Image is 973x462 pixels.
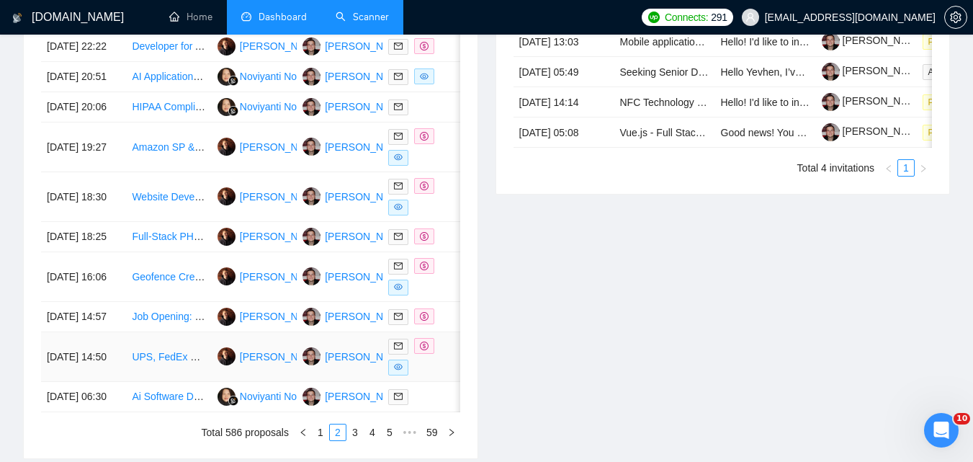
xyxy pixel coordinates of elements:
[302,390,408,401] a: YS[PERSON_NAME]
[126,123,211,172] td: Amazon SP & MWS API Integration Specialist
[302,187,320,205] img: YS
[302,310,408,321] a: YS[PERSON_NAME]
[240,228,323,244] div: [PERSON_NAME]
[944,12,967,23] a: setting
[302,40,408,51] a: YS[PERSON_NAME]
[218,267,236,285] img: AS
[420,72,429,81] span: eye
[514,87,614,117] td: [DATE] 14:14
[218,347,236,365] img: AS
[398,424,421,441] span: •••
[346,424,364,441] li: 3
[218,70,326,81] a: NNNoviyanti Noviyanti
[295,424,312,441] button: left
[218,138,236,156] img: AS
[325,228,408,244] div: [PERSON_NAME]
[394,342,403,350] span: mail
[41,332,126,382] td: [DATE] 14:50
[394,203,403,211] span: eye
[447,428,456,437] span: right
[218,187,236,205] img: AS
[302,228,320,246] img: YS
[614,87,715,117] td: NFC Technology Specialist for Smart Access Systems
[126,172,211,222] td: Website Development and Booking Platform
[126,92,211,123] td: HIPAA Compliant OCR Workflow Development with AI Tools
[126,32,211,62] td: Developer for AI Powered Kids App
[745,12,755,22] span: user
[132,141,337,153] a: Amazon SP & MWS API Integration Specialist
[954,413,970,425] span: 10
[394,232,403,241] span: mail
[41,172,126,222] td: [DATE] 18:30
[923,34,966,50] span: Pending
[240,139,323,155] div: [PERSON_NAME]
[620,97,861,108] a: NFC Technology Specialist for Smart Access Systems
[325,68,408,84] div: [PERSON_NAME]
[41,252,126,302] td: [DATE] 16:06
[347,425,363,440] a: 3
[240,349,323,365] div: [PERSON_NAME]
[302,270,408,282] a: YS[PERSON_NAME]
[240,38,323,54] div: [PERSON_NAME]
[336,11,389,23] a: searchScanner
[394,312,403,321] span: mail
[923,35,972,47] a: Pending
[218,230,323,241] a: AS[PERSON_NAME]
[302,138,320,156] img: YS
[648,12,660,23] img: upwork-logo.png
[228,76,238,86] img: gigradar-bm.png
[420,182,429,190] span: dollar
[420,312,429,321] span: dollar
[443,424,460,441] button: right
[218,228,236,246] img: AS
[126,62,211,92] td: AI Application Development for Radiology
[132,351,479,363] a: UPS, FedEx and USPS Developer - Shipping Integration Experts Only Please
[218,98,236,116] img: NN
[126,252,211,302] td: Geofence Creation and GPS Data Integration Specialist
[822,63,840,81] img: c1bYBLFISfW-KFu5YnXsqDxdnhJyhFG7WZWQjmw4vq0-YF4TwjoJdqRJKIWeWIjxa9
[325,388,408,404] div: [PERSON_NAME]
[132,191,329,203] a: Website Development and Booking Platform
[218,37,236,55] img: AS
[299,428,308,437] span: left
[897,159,915,177] li: 1
[295,424,312,441] li: Previous Page
[41,123,126,172] td: [DATE] 19:27
[240,269,323,285] div: [PERSON_NAME]
[240,388,326,404] div: Noviyanti Noviyanti
[364,425,380,440] a: 4
[126,382,211,412] td: Ai Software Development - Fitness
[325,99,408,115] div: [PERSON_NAME]
[218,350,323,362] a: AS[PERSON_NAME]
[364,424,381,441] li: 4
[132,40,290,52] a: Developer for AI Powered Kids App
[132,311,616,322] a: Job Opening: Web Developer (Python/React) for an Ambitious Real Estate Project in [GEOGRAPHIC_DATA]
[218,100,326,112] a: NNNoviyanti Noviyanti
[884,164,893,173] span: left
[620,127,750,138] a: Vue.js - Full Stack Developer
[241,12,251,22] span: dashboard
[382,425,398,440] a: 5
[394,102,403,111] span: mail
[302,350,408,362] a: YS[PERSON_NAME]
[325,349,408,365] div: [PERSON_NAME]
[945,12,967,23] span: setting
[924,413,959,448] iframe: Intercom live chat
[421,424,443,441] li: 59
[228,106,238,116] img: gigradar-bm.png
[325,269,408,285] div: [PERSON_NAME]
[325,38,408,54] div: [PERSON_NAME]
[302,98,320,116] img: YS
[919,164,928,173] span: right
[41,62,126,92] td: [DATE] 20:51
[329,424,346,441] li: 2
[169,11,212,23] a: homeHome
[394,72,403,81] span: mail
[394,153,403,161] span: eye
[218,270,323,282] a: AS[PERSON_NAME]
[394,182,403,190] span: mail
[394,42,403,50] span: mail
[302,100,408,112] a: YS[PERSON_NAME]
[394,283,403,291] span: eye
[302,190,408,202] a: YS[PERSON_NAME]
